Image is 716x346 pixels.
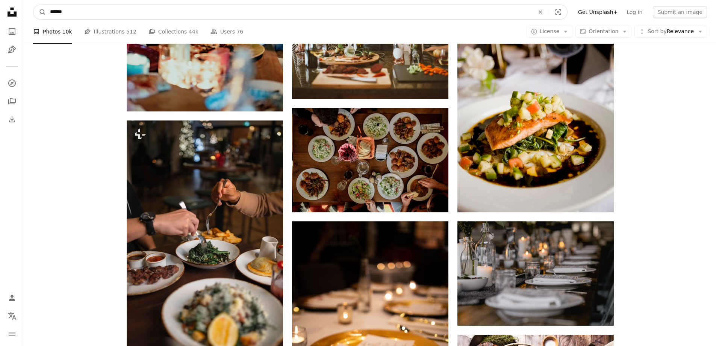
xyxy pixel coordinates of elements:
[126,27,136,36] span: 512
[210,20,244,44] a: Users 76
[653,6,707,18] button: Submit an image
[574,6,622,18] a: Get Unsplash+
[532,5,549,19] button: Clear
[189,27,198,36] span: 44k
[634,26,707,38] button: Sort byRelevance
[648,28,666,34] span: Sort by
[5,290,20,305] a: Log in / Sign up
[5,5,20,21] a: Home — Unsplash
[5,326,20,341] button: Menu
[575,26,631,38] button: Orientation
[236,27,243,36] span: 76
[292,43,448,50] a: two woman standing beside woman sitting in front of table
[84,20,136,44] a: Illustrations 512
[549,5,567,19] button: Visual search
[648,28,694,35] span: Relevance
[5,42,20,57] a: Illustrations
[292,157,448,163] a: white plates with assorted foods
[457,91,614,98] a: cooked food
[540,28,560,34] span: License
[5,76,20,91] a: Explore
[5,94,20,109] a: Collections
[33,5,46,19] button: Search Unsplash
[292,108,448,212] img: white plates with assorted foods
[5,24,20,39] a: Photos
[457,270,614,277] a: white ceramic plates
[457,221,614,326] img: white ceramic plates
[527,26,573,38] button: License
[292,335,448,342] a: stainless steel fork and knife on white ceramic plate
[33,5,568,20] form: Find visuals sitewide
[5,308,20,323] button: Language
[5,112,20,127] a: Download History
[148,20,198,44] a: Collections 44k
[127,235,283,241] a: a couple of people that are eating some food
[622,6,647,18] a: Log in
[589,28,618,34] span: Orientation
